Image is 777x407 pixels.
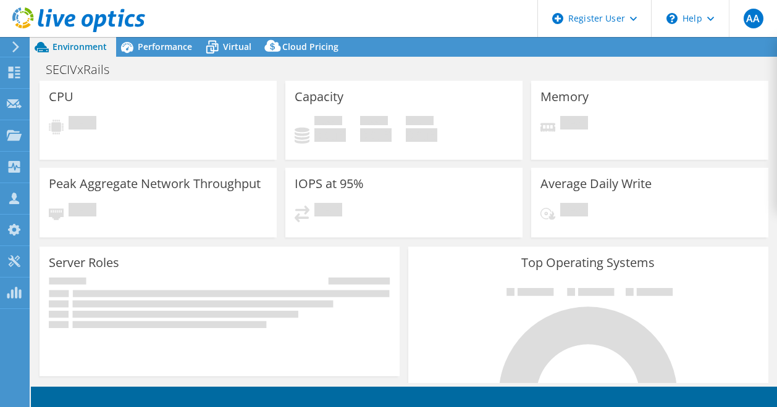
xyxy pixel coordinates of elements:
[560,116,588,133] span: Pending
[282,41,338,52] span: Cloud Pricing
[49,256,119,269] h3: Server Roles
[744,9,763,28] span: AA
[295,177,364,191] h3: IOPS at 95%
[295,90,343,104] h3: Capacity
[52,41,107,52] span: Environment
[314,128,346,142] h4: 0 GiB
[49,177,261,191] h3: Peak Aggregate Network Throughput
[540,177,652,191] h3: Average Daily Write
[138,41,192,52] span: Performance
[360,128,392,142] h4: 0 GiB
[69,203,96,220] span: Pending
[406,128,437,142] h4: 0 GiB
[40,63,128,76] h1: SECIVxRails
[314,116,342,128] span: Used
[418,256,759,269] h3: Top Operating Systems
[360,116,388,128] span: Free
[49,90,73,104] h3: CPU
[223,41,251,52] span: Virtual
[560,203,588,220] span: Pending
[69,116,96,133] span: Pending
[666,13,678,24] svg: \n
[406,116,434,128] span: Total
[540,90,589,104] h3: Memory
[314,203,342,220] span: Pending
